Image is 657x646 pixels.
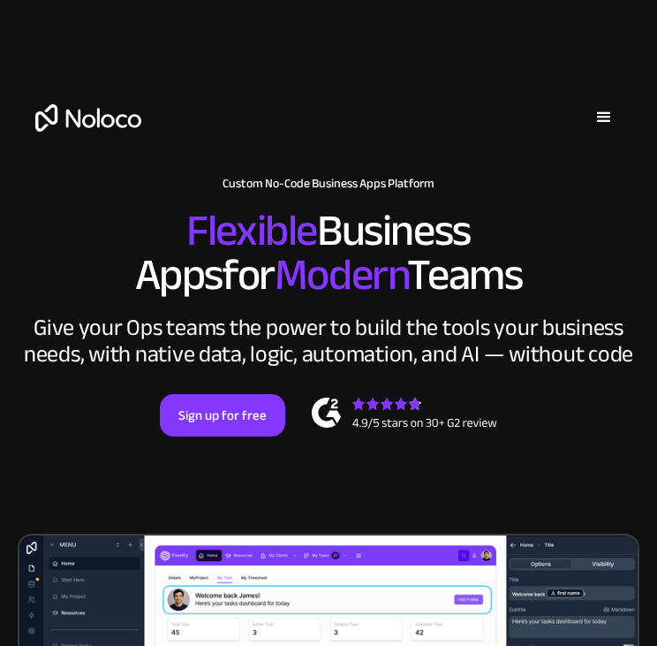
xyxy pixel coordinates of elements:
[578,91,631,144] div: menu
[160,394,285,437] a: Sign up for free
[19,315,638,368] div: Give your Ops teams the power to build the tools your business needs, with native data, logic, au...
[186,189,317,272] span: Flexible
[26,104,141,132] a: home
[18,209,639,297] h2: Business Apps for Teams
[275,233,408,316] span: Modern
